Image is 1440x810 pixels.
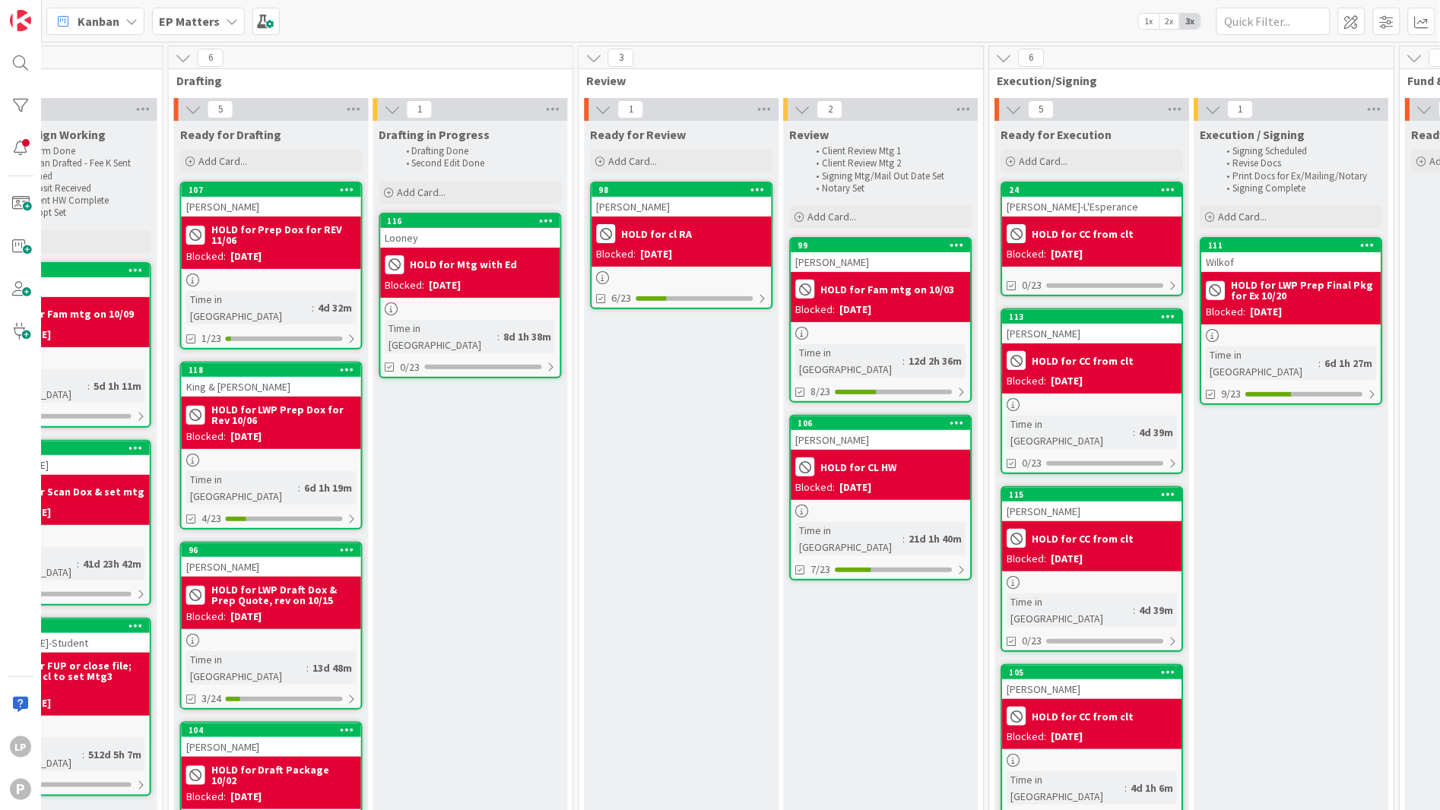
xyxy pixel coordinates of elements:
div: Blocked: [186,429,226,445]
div: [PERSON_NAME] [1003,502,1182,521]
span: 4/23 [201,511,221,527]
div: Time in [GEOGRAPHIC_DATA] [1007,416,1134,449]
li: Client Review Mtg 1 [808,145,970,157]
b: HOLD for Prep Dox for REV 11/06 [211,224,357,245]
div: LP [10,736,31,758]
div: 105 [1003,666,1182,679]
b: HOLD for LWP Prep Final Pkg for Ex 10/20 [1232,280,1377,301]
b: HOLD for CC from clt [1032,711,1134,722]
b: HOLD for Mtg with Ed [411,259,518,270]
div: Blocked: [1007,373,1047,389]
div: 98 [592,183,772,197]
div: Blocked: [186,248,226,264]
span: : [498,328,500,345]
div: 113 [1003,310,1182,324]
div: 116 [388,216,560,226]
span: 1 [407,100,433,119]
div: 111 [1202,239,1381,252]
li: Signing Complete [1219,182,1381,195]
div: [DATE] [230,789,262,805]
div: [DATE] [430,277,461,293]
div: [PERSON_NAME]-L'Esperance [1003,197,1182,217]
div: Time in [GEOGRAPHIC_DATA] [186,471,299,505]
div: 107 [189,185,361,195]
div: Time in [GEOGRAPHIC_DATA] [1207,346,1319,380]
div: [DATE] [230,609,262,625]
div: Time in [GEOGRAPHIC_DATA] [1007,593,1134,627]
div: Wilkof [1202,252,1381,272]
a: 106[PERSON_NAME]HOLD for CL HWBlocked:[DATE]Time in [GEOGRAPHIC_DATA]:21d 1h 40m7/23 [790,415,972,581]
span: 0/23 [1023,277,1042,293]
a: 24[PERSON_NAME]-L'EsperanceHOLD for CC from cltBlocked:[DATE]0/23 [1001,182,1184,296]
div: [PERSON_NAME] [182,557,361,577]
span: : [299,479,301,496]
span: 1 [1228,100,1254,119]
span: : [903,530,906,547]
div: Time in [GEOGRAPHIC_DATA] [1007,771,1125,805]
div: 4d 1h 6m [1128,780,1178,796]
div: P [10,779,31,800]
div: 98[PERSON_NAME] [592,183,772,217]
div: 113 [1010,312,1182,322]
div: Time in [GEOGRAPHIC_DATA] [796,522,903,555]
span: Add Card... [398,185,446,199]
div: 41d 23h 42m [79,555,145,572]
div: Blocked: [796,302,836,318]
span: : [1125,780,1128,796]
span: Add Card... [808,210,857,223]
div: 104[PERSON_NAME] [182,723,361,757]
span: 9/23 [1222,386,1242,402]
div: [PERSON_NAME] [182,197,361,217]
span: 5 [1029,100,1055,119]
img: Visit kanbanzone.com [10,10,31,31]
span: 1/23 [201,331,221,346]
a: 111WilkofHOLD for LWP Prep Final Pkg for Ex 10/20Blocked:[DATE]Time in [GEOGRAPHIC_DATA]:6d 1h 27... [1201,237,1383,405]
span: : [312,299,315,316]
li: Signing Mtg/Mail Out Date Set [808,170,970,182]
li: Revise Docs [1219,157,1381,169]
b: HOLD for CC from clt [1032,533,1134,544]
b: HOLD for CC from clt [1032,356,1134,366]
div: Blocked: [186,789,226,805]
div: [PERSON_NAME] [1003,679,1182,699]
div: [DATE] [230,248,262,264]
div: 115 [1010,489,1182,500]
span: Drafting in Progress [379,127,490,142]
div: 106 [791,416,971,430]
div: 115[PERSON_NAME] [1003,488,1182,521]
span: 0/23 [401,359,420,375]
div: Blocked: [1007,729,1047,745]
span: 7/23 [811,562,831,577]
div: 111 [1209,240,1381,251]
div: 96[PERSON_NAME] [182,543,361,577]
div: 116 [381,214,560,228]
div: [DATE] [1051,729,1083,745]
span: Execution/Signing [998,73,1375,88]
div: 104 [189,725,361,736]
div: [PERSON_NAME] [592,197,772,217]
div: 116Looney [381,214,560,248]
div: [DATE] [840,302,872,318]
div: Time in [GEOGRAPHIC_DATA] [796,344,903,378]
div: [DATE] [1051,551,1083,567]
span: 6 [1019,49,1045,67]
div: [PERSON_NAME] [791,430,971,450]
span: 5 [208,100,233,119]
div: Blocked: [796,479,836,495]
span: 6 [198,49,224,67]
div: 12d 2h 36m [906,353,966,369]
a: 118King & [PERSON_NAME]HOLD for LWP Prep Dox for Rev 10/06Blocked:[DATE]Time in [GEOGRAPHIC_DATA]... [180,362,363,530]
li: Signing Scheduled [1219,145,1381,157]
div: 118King & [PERSON_NAME] [182,363,361,397]
div: Blocked: [1007,246,1047,262]
span: : [77,555,79,572]
div: Blocked: [1007,551,1047,567]
a: 116LooneyHOLD for Mtg with EdBlocked:[DATE]Time in [GEOGRAPHIC_DATA]:8d 1h 38m0/23 [379,213,562,378]
li: Print Docs for Ex/Mailing/Notary [1219,170,1381,182]
a: 98[PERSON_NAME]HOLD for cl RABlocked:[DATE]6/23 [591,182,773,309]
div: 99 [798,240,971,251]
b: HOLD for LWP Draft Dox & Prep Quote, rev on 10/15 [211,584,357,606]
span: 0/23 [1023,455,1042,471]
div: 8d 1h 38m [500,328,556,345]
span: : [1134,424,1136,441]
